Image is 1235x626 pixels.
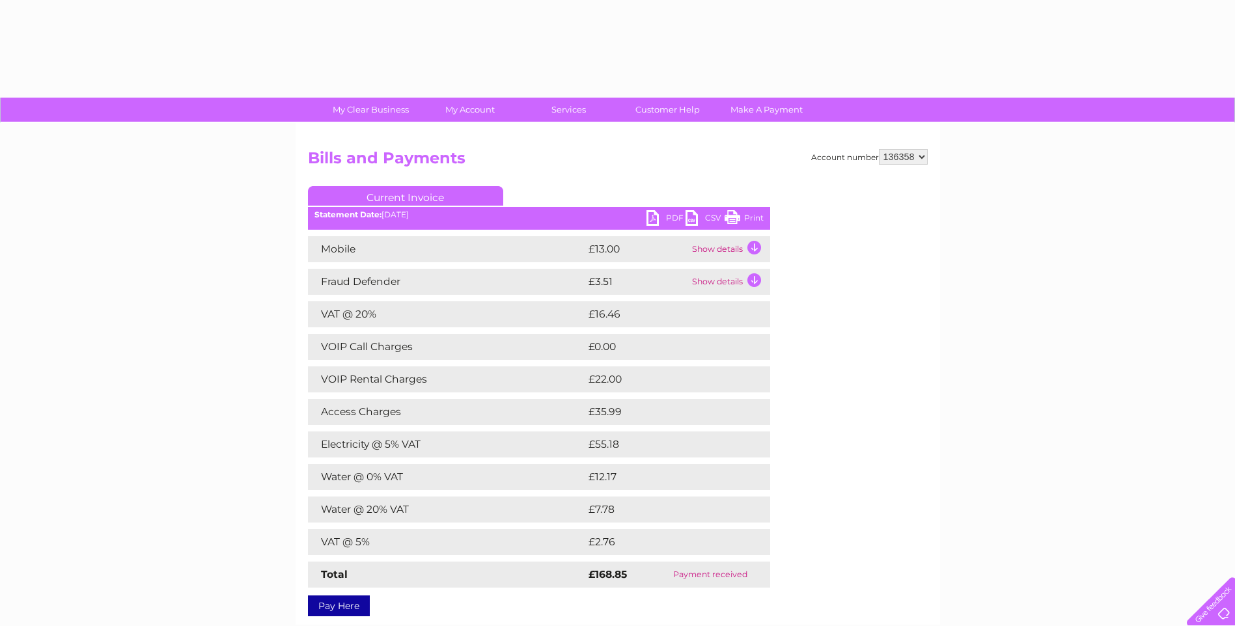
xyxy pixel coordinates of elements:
a: My Account [416,98,523,122]
td: £2.76 [585,529,740,555]
td: Access Charges [308,399,585,425]
a: Customer Help [614,98,721,122]
h2: Bills and Payments [308,149,928,174]
td: £13.00 [585,236,689,262]
td: £3.51 [585,269,689,295]
td: VOIP Call Charges [308,334,585,360]
td: £0.00 [585,334,740,360]
td: £7.78 [585,497,740,523]
td: VOIP Rental Charges [308,366,585,392]
td: Show details [689,269,770,295]
a: Current Invoice [308,186,503,206]
a: CSV [686,210,725,229]
td: Mobile [308,236,585,262]
b: Statement Date: [314,210,382,219]
td: VAT @ 20% [308,301,585,327]
td: £35.99 [585,399,744,425]
td: £22.00 [585,366,744,392]
td: Water @ 20% VAT [308,497,585,523]
td: Water @ 0% VAT [308,464,585,490]
div: Account number [811,149,928,165]
td: Payment received [651,562,770,588]
a: My Clear Business [317,98,424,122]
a: PDF [646,210,686,229]
td: Show details [689,236,770,262]
td: £16.46 [585,301,743,327]
a: Pay Here [308,595,370,616]
strong: Total [321,568,348,580]
td: £55.18 [585,431,743,457]
a: Make A Payment [713,98,820,122]
td: VAT @ 5% [308,529,585,555]
td: £12.17 [585,464,741,490]
a: Print [725,210,764,229]
a: Services [515,98,622,122]
div: [DATE] [308,210,770,219]
strong: £168.85 [589,568,627,580]
td: Electricity @ 5% VAT [308,431,585,457]
td: Fraud Defender [308,269,585,295]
